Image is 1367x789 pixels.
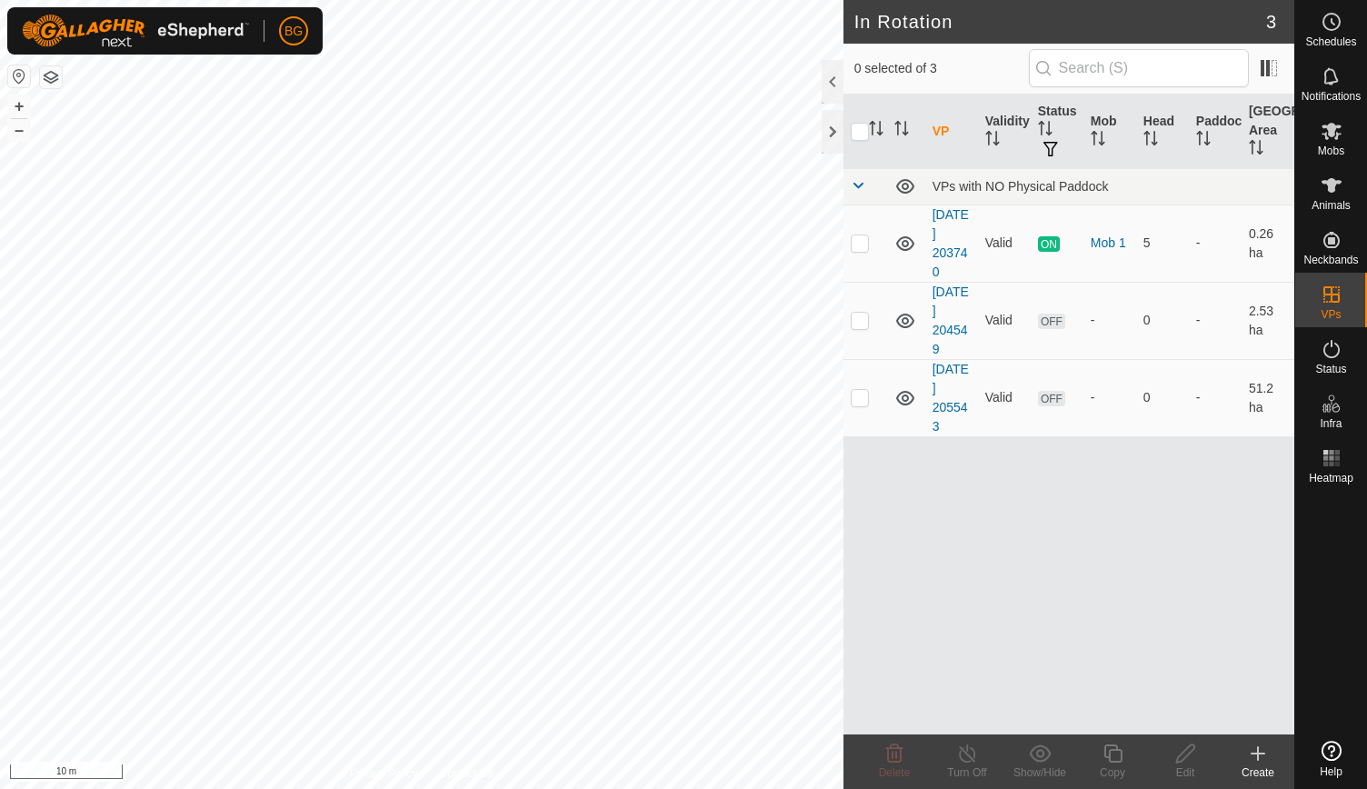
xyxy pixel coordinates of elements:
p-sorticon: Activate to sort [1038,124,1053,138]
a: Help [1295,734,1367,784]
td: 0.26 ha [1242,205,1294,282]
span: Infra [1320,418,1342,429]
div: Edit [1149,764,1222,781]
h2: In Rotation [854,11,1266,33]
td: 0 [1136,359,1189,436]
span: Notifications [1302,91,1361,102]
p-sorticon: Activate to sort [894,124,909,138]
span: 3 [1266,8,1276,35]
p-sorticon: Activate to sort [1196,134,1211,148]
span: Mobs [1318,145,1344,156]
span: Animals [1312,200,1351,211]
span: OFF [1038,314,1065,329]
td: 51.2 ha [1242,359,1294,436]
input: Search (S) [1029,49,1249,87]
td: 0 [1136,282,1189,359]
span: 0 selected of 3 [854,59,1029,78]
span: Status [1315,364,1346,375]
a: Contact Us [440,765,494,782]
span: VPs [1321,309,1341,320]
button: Reset Map [8,65,30,87]
th: Validity [978,95,1031,169]
div: Turn Off [931,764,1003,781]
td: - [1189,359,1242,436]
p-sorticon: Activate to sort [1091,134,1105,148]
p-sorticon: Activate to sort [1143,134,1158,148]
th: Status [1031,95,1083,169]
a: [DATE] 204549 [933,285,969,356]
td: - [1189,205,1242,282]
td: 2.53 ha [1242,282,1294,359]
a: Privacy Policy [350,765,418,782]
button: Map Layers [40,66,62,88]
div: Create [1222,764,1294,781]
p-sorticon: Activate to sort [985,134,1000,148]
span: OFF [1038,391,1065,406]
div: VPs with NO Physical Paddock [933,179,1287,194]
span: ON [1038,236,1060,252]
td: Valid [978,282,1031,359]
span: Schedules [1305,36,1356,47]
div: - [1091,311,1129,330]
button: – [8,119,30,141]
div: Show/Hide [1003,764,1076,781]
a: [DATE] 203740 [933,207,969,279]
th: [GEOGRAPHIC_DATA] Area [1242,95,1294,169]
span: Neckbands [1303,255,1358,265]
img: Gallagher Logo [22,15,249,47]
td: - [1189,282,1242,359]
span: Heatmap [1309,473,1353,484]
span: BG [284,22,303,41]
button: + [8,95,30,117]
th: Mob [1083,95,1136,169]
td: Valid [978,205,1031,282]
div: - [1091,388,1129,407]
a: [DATE] 205543 [933,362,969,434]
div: Mob 1 [1091,234,1129,253]
th: Paddock [1189,95,1242,169]
span: Help [1320,766,1342,777]
p-sorticon: Activate to sort [869,124,883,138]
td: 5 [1136,205,1189,282]
span: Delete [879,766,911,779]
div: Copy [1076,764,1149,781]
p-sorticon: Activate to sort [1249,143,1263,157]
th: VP [925,95,978,169]
td: Valid [978,359,1031,436]
th: Head [1136,95,1189,169]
